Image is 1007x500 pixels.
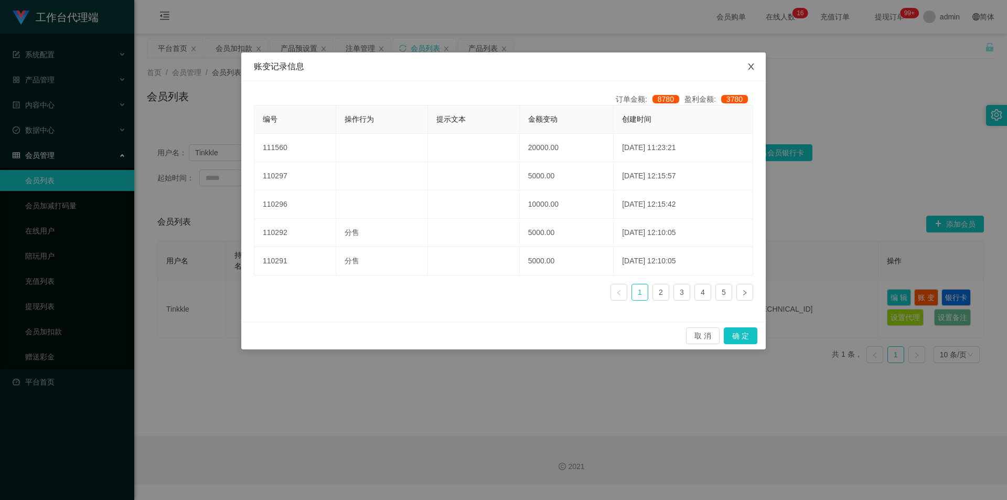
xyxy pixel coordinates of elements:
[336,219,428,247] td: 分售
[716,284,732,300] a: 5
[520,190,614,219] td: 10000.00
[254,190,336,219] td: 110296
[614,247,753,275] td: [DATE] 12:10:05
[632,284,648,300] a: 1
[436,115,466,123] span: 提示文本
[520,162,614,190] td: 5000.00
[631,284,648,301] li: 1
[715,284,732,301] li: 5
[610,284,627,301] li: 上一页
[254,61,753,72] div: 账变记录信息
[686,327,720,344] button: 取 消
[652,284,669,301] li: 2
[694,284,711,301] li: 4
[254,134,336,162] td: 111560
[614,190,753,219] td: [DATE] 12:15:42
[345,115,374,123] span: 操作行为
[736,284,753,301] li: 下一页
[614,162,753,190] td: [DATE] 12:15:57
[747,62,755,71] i: 图标: close
[528,115,558,123] span: 金额变动
[653,284,669,300] a: 2
[614,219,753,247] td: [DATE] 12:10:05
[254,219,336,247] td: 110292
[254,247,336,275] td: 110291
[263,115,277,123] span: 编号
[721,95,748,103] span: 3780
[616,94,684,105] div: 订单金额:
[724,327,757,344] button: 确 定
[614,134,753,162] td: [DATE] 11:23:21
[616,290,622,296] i: 图标: left
[736,52,766,82] button: Close
[520,134,614,162] td: 20000.00
[622,115,651,123] span: 创建时间
[684,94,753,105] div: 盈利金额:
[674,284,690,300] a: 3
[652,95,679,103] span: 8780
[520,219,614,247] td: 5000.00
[742,290,748,296] i: 图标: right
[673,284,690,301] li: 3
[336,247,428,275] td: 分售
[520,247,614,275] td: 5000.00
[695,284,711,300] a: 4
[254,162,336,190] td: 110297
